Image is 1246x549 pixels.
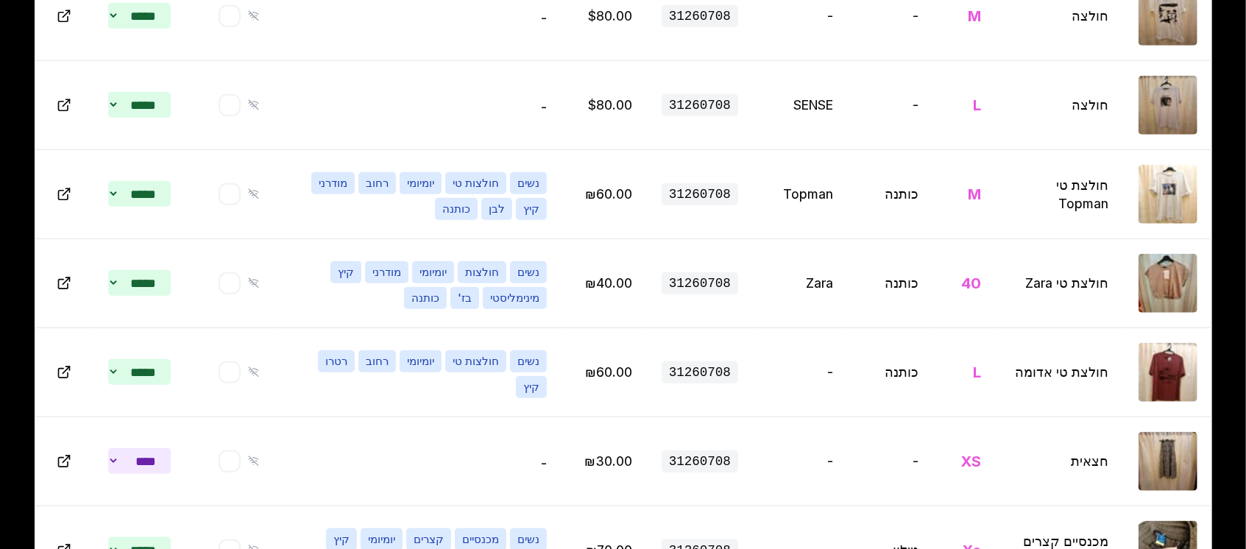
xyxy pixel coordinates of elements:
[49,91,79,120] button: Open in new tab
[435,198,478,220] span: כותנה
[848,238,933,327] td: כותנה
[330,261,361,283] span: קיץ
[1139,76,1197,135] img: חולצה
[848,149,933,238] td: כותנה
[585,186,632,202] span: ערוך מחיר
[753,327,848,417] td: -
[404,287,447,309] span: כותנה
[996,149,1124,238] td: חולצת טי Topman
[584,453,632,469] span: ערוך מחיר
[662,272,738,294] span: 31260708
[49,1,79,31] button: Open in new tab
[49,358,79,387] button: Open in new tab
[662,183,738,205] span: 31260708
[933,60,996,149] td: L
[662,94,738,116] span: 31260708
[996,60,1124,149] td: חולצה
[996,238,1124,327] td: חולצת טי Zara
[510,172,547,194] span: נשים
[588,8,632,24] span: ערוך מחיר
[311,172,355,194] span: מודרני
[848,327,933,417] td: כותנה
[933,327,996,417] td: L
[753,417,848,506] td: -
[289,9,548,27] div: -
[400,172,442,194] span: יומיומי
[753,238,848,327] td: Zara
[1139,165,1197,224] img: חולצת טי Topman
[516,376,547,398] span: קיץ
[289,454,548,472] div: -
[450,287,479,309] span: בז'
[848,60,933,149] td: -
[49,180,79,209] button: Open in new tab
[996,417,1124,506] td: חצאית
[49,269,79,298] button: Open in new tab
[445,350,506,372] span: חולצות טי
[1139,432,1197,491] img: חצאית
[400,350,442,372] span: יומיומי
[585,364,632,380] span: ערוך מחיר
[510,261,547,283] span: נשים
[1139,343,1197,402] img: חולצת טי אדומה
[49,447,79,476] button: Open in new tab
[753,60,848,149] td: SENSE
[662,361,738,383] span: 31260708
[483,287,547,309] span: מינימליסטי
[933,417,996,506] td: XS
[358,172,396,194] span: רחוב
[585,275,632,291] span: ערוך מחיר
[996,327,1124,417] td: חולצת טי אדומה
[481,198,512,220] span: לבן
[588,97,632,113] span: ערוך מחיר
[318,350,355,372] span: רטרו
[516,198,547,220] span: קיץ
[445,172,506,194] span: חולצות טי
[458,261,506,283] span: חולצות
[662,450,738,472] span: 31260708
[933,149,996,238] td: M
[1139,254,1197,313] img: חולצת טי Zara
[662,5,738,27] span: 31260708
[510,350,547,372] span: נשים
[848,417,933,506] td: -
[358,350,396,372] span: רחוב
[933,238,996,327] td: 40
[753,149,848,238] td: Topman
[412,261,454,283] span: יומיומי
[289,98,548,116] div: -
[365,261,408,283] span: מודרני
